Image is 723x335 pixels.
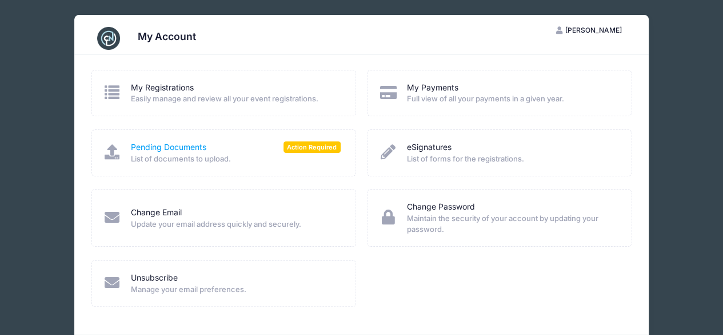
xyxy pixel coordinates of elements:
[406,93,616,105] span: Full view of all your payments in a given year.
[406,82,458,94] a: My Payments
[406,201,474,213] a: Change Password
[97,27,120,50] img: CampNetwork
[131,141,206,153] a: Pending Documents
[131,272,178,284] a: Unsubscribe
[406,153,616,165] span: List of forms for the registrations.
[565,26,622,34] span: [PERSON_NAME]
[138,30,196,42] h3: My Account
[131,219,341,230] span: Update your email address quickly and securely.
[283,141,341,152] span: Action Required
[546,21,632,40] button: [PERSON_NAME]
[131,207,182,219] a: Change Email
[406,213,616,235] span: Maintain the security of your account by updating your password.
[131,284,341,295] span: Manage your email preferences.
[406,141,451,153] a: eSignatures
[131,82,194,94] a: My Registrations
[131,93,341,105] span: Easily manage and review all your event registrations.
[131,153,341,165] span: List of documents to upload.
